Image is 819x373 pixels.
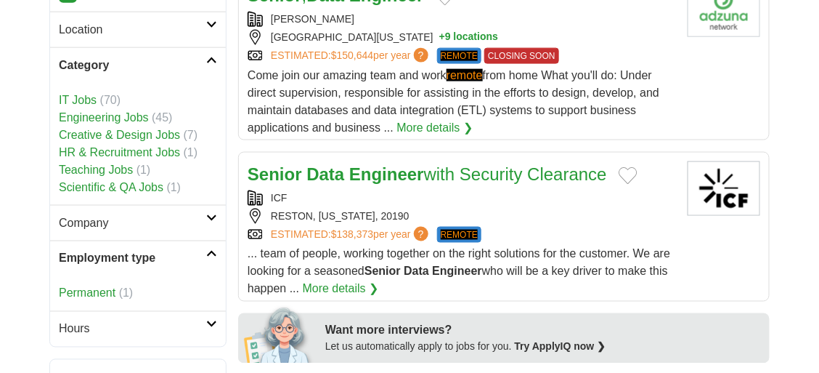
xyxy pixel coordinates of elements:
[248,209,676,224] div: RESTON, [US_STATE], 20190
[439,30,445,45] span: +
[515,341,606,353] a: Try ApplyIQ now ❯
[271,192,288,204] a: ICF
[271,48,431,64] a: ESTIMATED:$150,644per year?
[688,161,760,216] img: ICF logo
[50,311,226,347] a: Hours
[184,146,198,159] span: (1)
[331,228,373,240] span: $138,373
[59,164,133,176] a: Teaching Jobs
[248,30,676,45] div: [GEOGRAPHIC_DATA][US_STATE]
[325,340,761,355] div: Let us automatically apply to jobs for you.
[349,164,424,184] strong: Engineer
[100,94,121,106] span: (70)
[396,119,473,137] a: More details ❯
[447,69,483,81] em: remote
[59,129,180,141] a: Creative & Design Jobs
[59,57,206,74] h2: Category
[59,321,206,338] h2: Hours
[59,111,149,124] a: Engineering Jobs
[441,230,478,240] em: REMOTE
[152,111,172,124] span: (45)
[484,48,559,64] span: CLOSING SOON
[59,146,180,159] a: HR & Recruitment Jobs
[404,265,429,278] strong: Data
[59,214,206,232] h2: Company
[414,227,428,241] span: ?
[248,164,302,184] strong: Senior
[167,181,182,193] span: (1)
[325,322,761,340] div: Want more interviews?
[306,164,344,184] strong: Data
[303,281,379,298] a: More details ❯
[59,181,163,193] a: Scientific & QA Jobs
[439,30,498,45] button: +9 locations
[50,205,226,241] a: Company
[59,21,206,39] h2: Location
[248,164,607,184] a: Senior Data Engineerwith Security Clearance
[184,129,198,141] span: (7)
[619,167,637,185] button: Add to favorite jobs
[414,48,428,63] span: ?
[244,305,314,364] img: apply-iq-scientist.png
[271,227,431,243] a: ESTIMATED:$138,373per year?
[432,265,481,278] strong: Engineer
[248,69,659,134] span: Come join our amazing team and work from home What you'll do: Under direct supervision, responsib...
[50,12,226,47] a: Location
[59,250,206,268] h2: Employment type
[59,94,97,106] a: IT Jobs
[136,164,151,176] span: (1)
[331,49,373,61] span: $150,644
[59,287,115,300] a: Permanent
[364,265,401,278] strong: Senior
[248,248,670,295] span: ... team of people, working together on the right solutions for the customer. We are looking for ...
[441,51,478,61] em: REMOTE
[119,287,134,300] span: (1)
[50,47,226,83] a: Category
[50,241,226,276] a: Employment type
[271,13,354,25] a: [PERSON_NAME]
